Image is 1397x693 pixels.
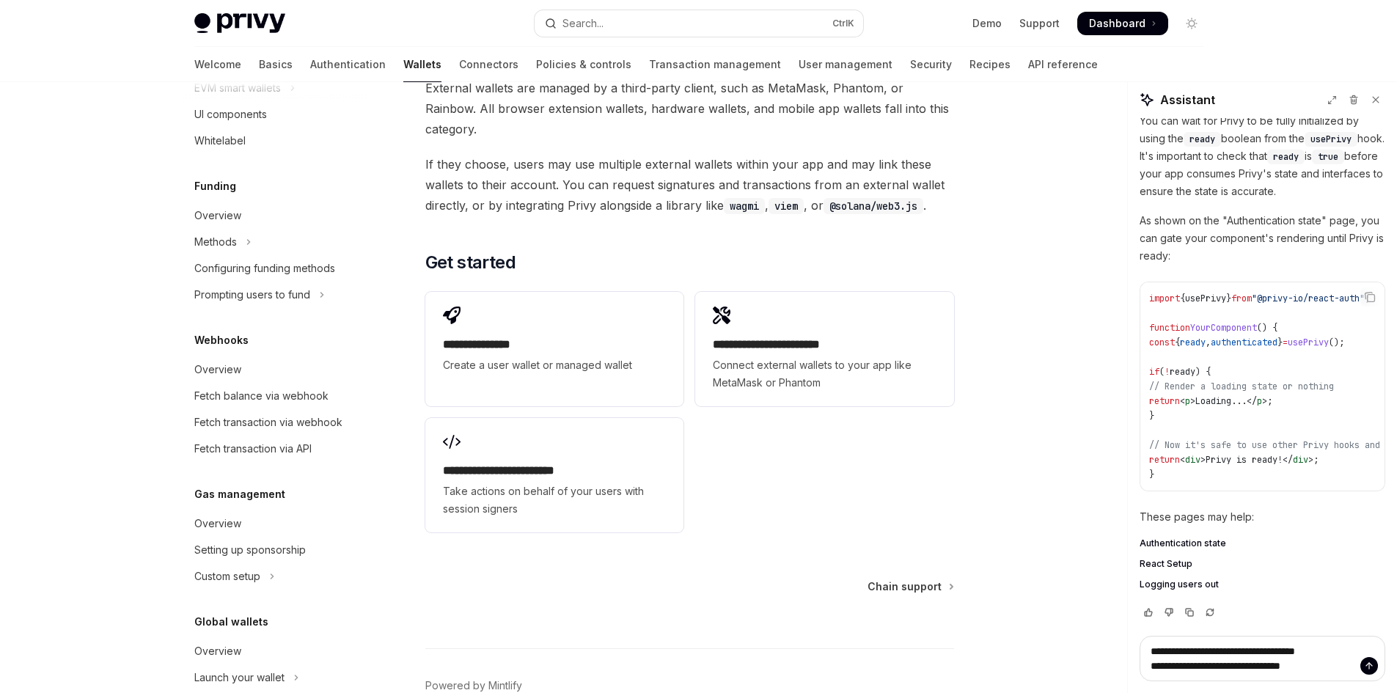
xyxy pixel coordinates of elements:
[194,613,268,631] h5: Global wallets
[183,202,370,229] a: Overview
[194,541,306,559] div: Setting up sponsorship
[1360,287,1379,307] button: Copy the contents from the code block
[194,669,285,686] div: Launch your wallet
[868,579,942,594] span: Chain support
[799,47,892,82] a: User management
[310,47,386,82] a: Authentication
[183,356,370,383] a: Overview
[1181,605,1198,620] button: Copy chat response
[1140,605,1157,620] button: Vote that response was good
[1293,454,1308,466] span: div
[1140,636,1385,681] textarea: Ask a question...
[443,483,666,518] span: Take actions on behalf of your users with session signers
[1257,322,1277,334] span: () {
[1077,12,1168,35] a: Dashboard
[1140,212,1385,265] p: As shown on the "Authentication state" page, you can gate your component's rendering until Privy ...
[724,198,765,214] code: wagmi
[832,18,854,29] span: Ctrl K
[1288,337,1329,348] span: usePrivy
[1283,337,1288,348] span: =
[1140,538,1226,549] span: Authentication state
[1180,395,1185,407] span: <
[183,282,370,308] button: Toggle Prompting users to fund section
[1149,454,1180,466] span: return
[1180,337,1206,348] span: ready
[194,642,241,660] div: Overview
[1252,293,1365,304] span: "@privy-io/react-auth"
[868,579,953,594] a: Chain support
[1247,395,1257,407] span: </
[183,255,370,282] a: Configuring funding methods
[183,537,370,563] a: Setting up sponsorship
[1180,293,1185,304] span: {
[194,47,241,82] a: Welcome
[1160,605,1178,620] button: Vote that response was not good
[1175,337,1180,348] span: {
[910,47,952,82] a: Security
[1190,322,1257,334] span: YourComponent
[194,331,249,349] h5: Webhooks
[1310,133,1352,145] span: usePrivy
[1019,16,1060,31] a: Support
[1189,133,1215,145] span: ready
[1089,16,1145,31] span: Dashboard
[183,664,370,691] button: Toggle Launch your wallet section
[1195,366,1211,378] span: ) {
[1313,454,1319,466] span: ;
[183,101,370,128] a: UI components
[969,47,1011,82] a: Recipes
[1211,337,1277,348] span: authenticated
[1180,12,1203,35] button: Toggle dark mode
[194,233,237,251] div: Methods
[1140,112,1385,200] p: You can wait for Privy to be fully initialized by using the boolean from the hook. It's important...
[1308,454,1313,466] span: >
[194,207,241,224] div: Overview
[1149,395,1180,407] span: return
[459,47,518,82] a: Connectors
[1267,395,1272,407] span: ;
[1195,395,1247,407] span: Loading...
[183,409,370,436] a: Fetch transaction via webhook
[713,356,936,392] span: Connect external wallets to your app like MetaMask or Phantom
[769,198,804,214] code: viem
[1149,469,1154,480] span: }
[194,387,329,405] div: Fetch balance via webhook
[1140,579,1385,590] a: Logging users out
[1159,366,1165,378] span: (
[562,15,604,32] div: Search...
[194,132,246,150] div: Whitelabel
[183,510,370,537] a: Overview
[824,198,923,214] code: @solana/web3.js
[1149,293,1180,304] span: import
[1185,395,1190,407] span: p
[1329,337,1344,348] span: ();
[194,568,260,585] div: Custom setup
[194,260,335,277] div: Configuring funding methods
[443,356,666,374] span: Create a user wallet or managed wallet
[1149,366,1159,378] span: if
[972,16,1002,31] a: Demo
[194,286,310,304] div: Prompting users to fund
[1226,293,1231,304] span: }
[1149,337,1175,348] span: const
[183,563,370,590] button: Toggle Custom setup section
[1149,410,1154,422] span: }
[1165,366,1170,378] span: !
[1318,151,1338,163] span: true
[183,436,370,462] a: Fetch transaction via API
[535,10,863,37] button: Open search
[1206,337,1211,348] span: ,
[1140,508,1385,526] p: These pages may help:
[536,47,631,82] a: Policies & controls
[1206,454,1283,466] span: Privy is ready!
[1149,322,1190,334] span: function
[1190,395,1195,407] span: >
[1277,337,1283,348] span: }
[1140,558,1385,570] a: React Setup
[1140,538,1385,549] a: Authentication state
[183,383,370,409] a: Fetch balance via webhook
[1160,91,1215,109] span: Assistant
[194,13,285,34] img: light logo
[1140,558,1192,570] span: React Setup
[194,361,241,378] div: Overview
